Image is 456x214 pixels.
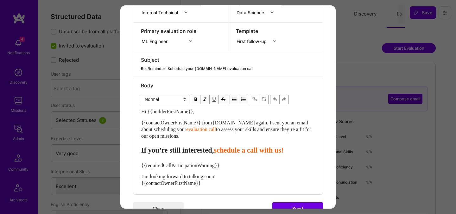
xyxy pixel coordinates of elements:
i: icon Chevron [270,11,274,14]
div: modal [120,5,336,209]
a: schedule a call with us! [214,146,283,154]
select: Block type [141,95,189,104]
span: {{contactOwnerFirstName}} from [DOMAIN_NAME] again. I sent you an email about scheduling your [141,120,309,132]
div: ML Engineer [142,38,170,44]
div: Re: Reminder! Schedule your [DOMAIN_NAME] evaluation call [141,66,315,72]
a: evaluation call [186,127,216,132]
span: If you’re still interested, [141,146,214,154]
i: icon Chevron [273,40,276,43]
button: UL [230,95,239,104]
div: Enter email text [141,108,315,186]
div: Template [236,28,280,35]
div: Internal Technical [142,9,180,16]
span: I’m looking forward to talking soon! {{contactOwnerFirstName}} [141,174,216,186]
button: Redo [280,95,289,104]
span: Hi {{builderFirstName}}, [141,109,194,114]
div: First follow-up [237,38,269,44]
button: Underline [210,95,219,104]
span: {{requiredCallParticipationWarning}} [141,163,219,168]
i: icon Chevron [184,11,187,14]
span: to assess your skills and ensure they’re a fit for our open missions. [141,127,313,139]
span: Normal [141,95,189,104]
button: Strikethrough [219,95,228,104]
div: Primary evaluation role [141,28,196,35]
button: Bold [191,95,200,104]
div: Data Science [237,9,267,16]
button: Remove Link [259,95,269,104]
div: Subject [141,56,315,63]
button: Undo [270,95,280,104]
button: Link [250,95,259,104]
button: OL [239,95,248,104]
div: Body [141,82,315,89]
button: Italic [200,95,210,104]
i: icon Chevron [189,40,192,43]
